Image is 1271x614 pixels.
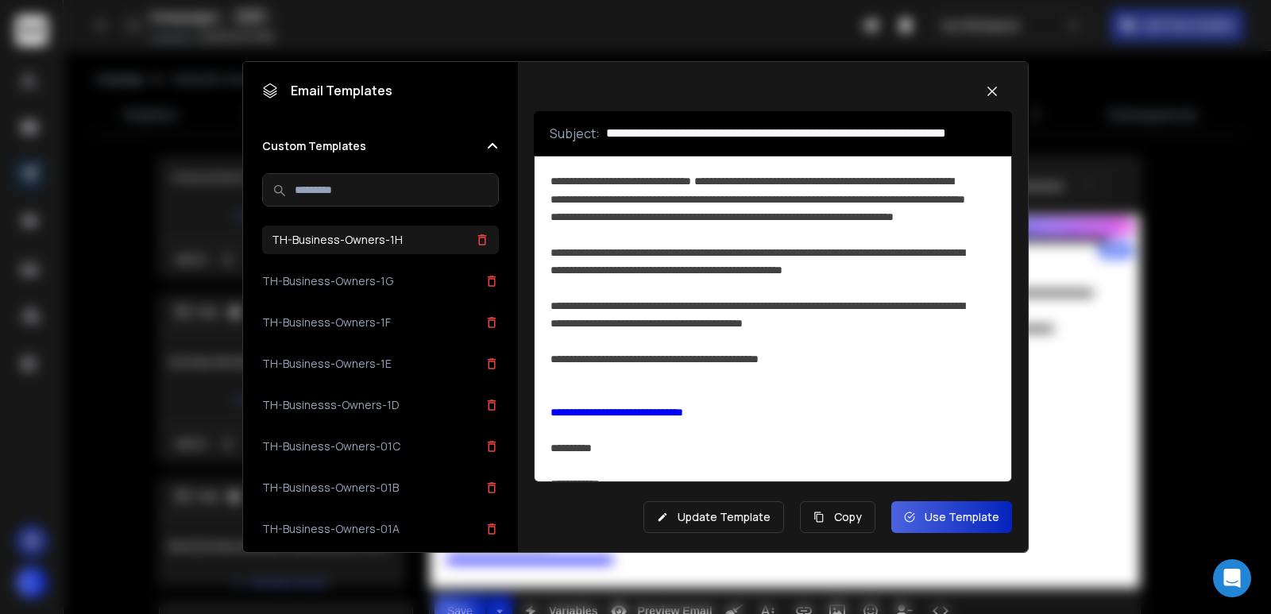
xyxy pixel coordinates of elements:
[262,81,392,100] h1: Email Templates
[891,501,1012,533] button: Use Template
[262,273,393,289] h3: TH-Business-Owners-1G
[262,138,499,154] button: Custom Templates
[262,356,392,372] h3: TH-Business-Owners-1E
[262,480,399,496] h3: TH-Business-Owners-01B
[1213,559,1251,597] div: Open Intercom Messenger
[262,138,366,154] h2: Custom Templates
[262,521,400,537] h3: TH-Business-Owners-01A
[262,438,400,454] h3: TH-Business-Owners-01C
[643,501,784,533] button: Update Template
[262,397,400,413] h3: TH-Businesss-Owners-1D
[262,315,391,330] h3: TH-Business-Owners-1F
[272,232,403,248] h3: TH-Business-Owners-1H
[800,501,875,533] button: Copy
[550,124,600,143] p: Subject:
